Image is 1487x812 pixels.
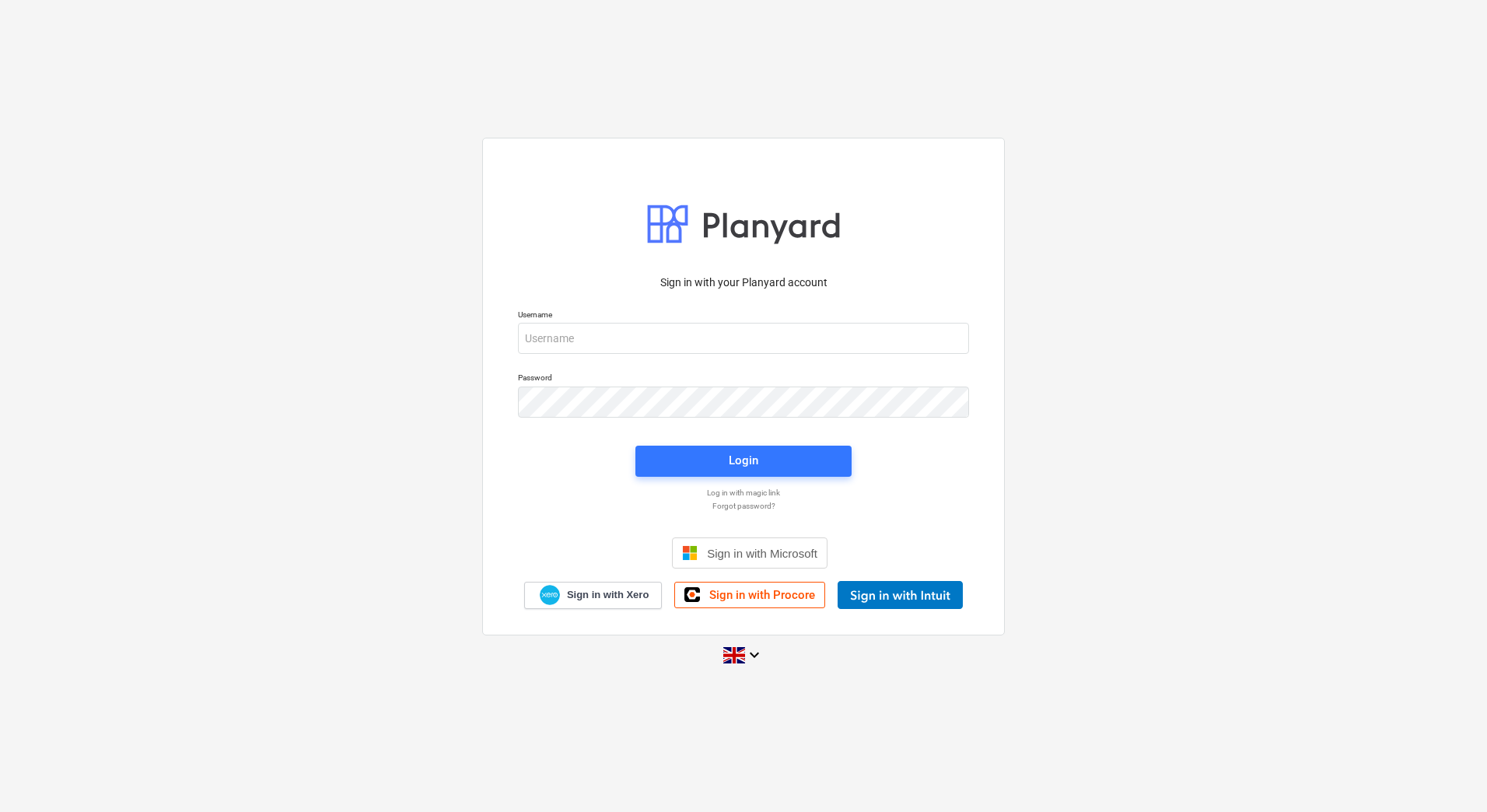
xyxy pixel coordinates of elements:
button: Login [635,446,852,477]
img: Microsoft logo [682,545,698,561]
img: Xero logo [540,585,560,606]
span: Sign in with Procore [709,588,815,602]
input: Username [518,323,969,354]
span: Sign in with Xero [567,588,649,602]
span: Sign in with Microsoft [707,547,817,560]
a: Log in with magic link [510,488,977,498]
i: keyboard_arrow_down [745,646,764,664]
a: Sign in with Xero [524,582,663,609]
p: Password [518,373,969,386]
a: Forgot password? [510,501,977,511]
a: Sign in with Procore [674,582,825,608]
div: Login [729,450,758,471]
p: Username [518,310,969,323]
p: Sign in with your Planyard account [518,275,969,291]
